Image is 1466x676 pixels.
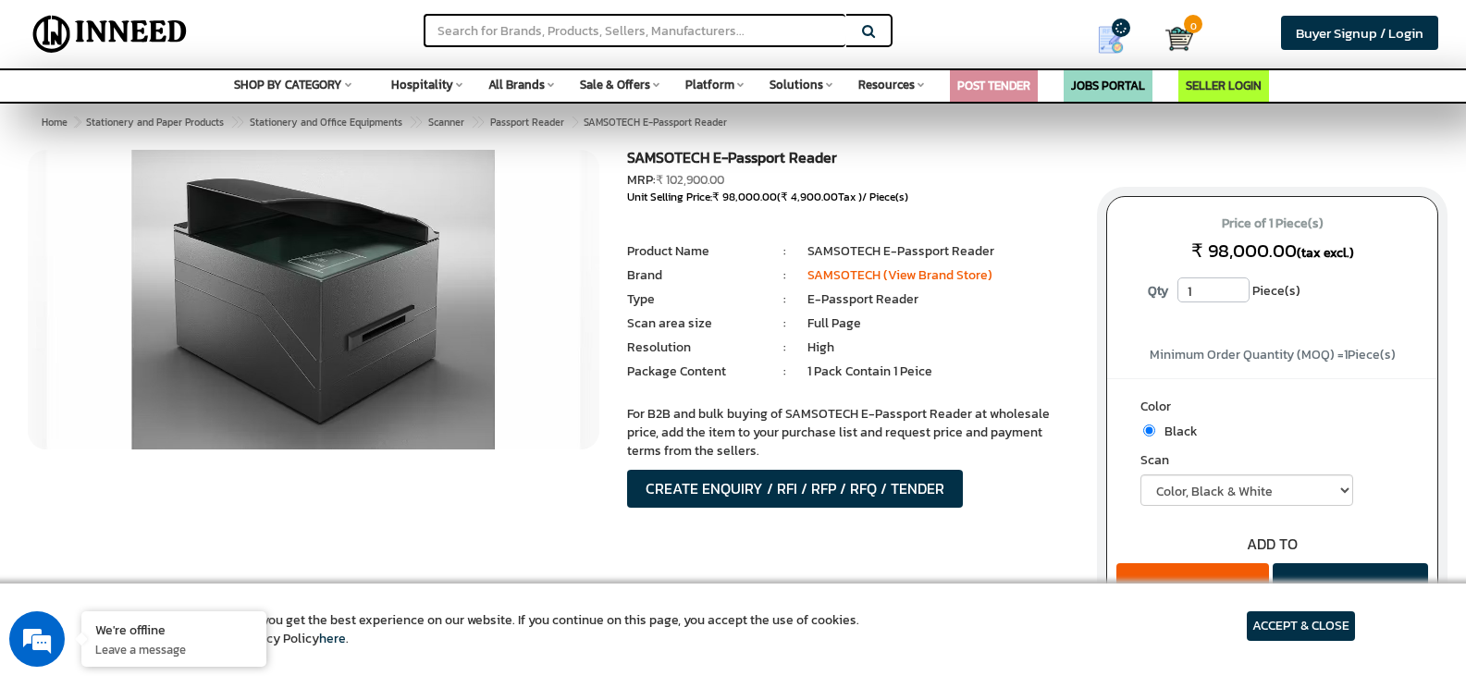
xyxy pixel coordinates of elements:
[428,115,464,129] span: Scanner
[1139,277,1177,305] label: Qty
[762,363,807,381] li: :
[627,242,762,261] li: Product Name
[580,76,650,93] span: Sale & Offers
[807,338,1078,357] li: High
[627,338,762,357] li: Resolution
[319,629,346,648] a: here
[762,266,807,285] li: :
[957,77,1030,94] a: POST TENDER
[1165,25,1193,53] img: Cart
[1191,237,1297,264] span: ₹ 98,000.00
[250,115,402,129] span: Stationery and Office Equipments
[762,314,807,333] li: :
[762,338,807,357] li: :
[1296,22,1423,43] span: Buyer Signup / Login
[712,189,777,205] span: ₹ 98,000.00
[627,470,963,508] button: CREATE ENQUIRY / RFI / RFP / RFQ / TENDER
[656,171,724,189] span: ₹ 102,900.00
[1071,77,1145,94] a: JOBS PORTAL
[25,11,195,57] img: Inneed.Market
[230,111,240,133] span: >
[234,76,342,93] span: SHOP BY CATEGORY
[1252,277,1300,305] span: Piece(s)
[1273,563,1428,628] button: ASK PRICE & CATALOG
[95,621,253,638] div: We're offline
[627,171,1078,190] div: MRP:
[111,611,859,648] article: We use cookies to ensure you get the best experience on our website. If you continue on this page...
[95,641,253,658] p: Leave a message
[28,150,599,449] img: SAMSOTECH E-Passport Reader
[425,111,468,133] a: Scanner
[1247,611,1355,641] article: ACCEPT & CLOSE
[1140,398,1404,421] label: Color
[627,314,762,333] li: Scan area size
[82,115,727,129] span: SAMSOTECH E-Passport Reader
[471,111,480,133] span: >
[1116,563,1269,628] button: ORDER NOW
[770,76,823,93] span: Solutions
[807,290,1078,309] li: E-Passport Reader
[627,190,1078,205] div: Unit Selling Price: ( Tax )
[627,405,1078,461] p: For B2B and bulk buying of SAMSOTECH E-Passport Reader at wholesale price, add the item to your p...
[807,265,992,285] a: SAMSOTECH (View Brand Store)
[627,266,762,285] li: Brand
[74,115,80,129] span: >
[862,189,908,205] span: / Piece(s)
[490,115,564,129] span: Passport Reader
[762,242,807,261] li: :
[424,14,845,47] input: Search for Brands, Products, Sellers, Manufacturers...
[1344,345,1348,364] span: 1
[82,111,228,133] a: Stationery and Paper Products
[1165,18,1180,59] a: Cart 0
[488,76,545,93] span: All Brands
[627,150,1078,171] h1: SAMSOTECH E-Passport Reader
[807,242,1078,261] li: SAMSOTECH E-Passport Reader
[807,314,1078,333] li: Full Page
[246,111,406,133] a: Stationery and Office Equipments
[807,363,1078,381] li: 1 Pack Contain 1 Peice
[762,290,807,309] li: :
[391,76,453,93] span: Hospitality
[1097,26,1125,54] img: Show My Quotes
[1150,345,1396,364] span: Minimum Order Quantity (MOQ) = Piece(s)
[1186,77,1262,94] a: SELLER LOGIN
[1070,18,1165,61] a: my Quotes
[1184,15,1202,33] span: 0
[858,76,915,93] span: Resources
[1281,16,1438,50] a: Buyer Signup / Login
[685,76,734,93] span: Platform
[1155,422,1198,441] span: Black
[487,111,568,133] a: Passport Reader
[1107,534,1437,555] div: ADD TO
[781,189,838,205] span: ₹ 4,900.00
[86,115,224,129] span: Stationery and Paper Products
[1125,209,1420,239] span: Price of 1 Piece(s)
[571,111,580,133] span: >
[627,363,762,381] li: Package Content
[1140,451,1404,474] label: Scan
[627,290,762,309] li: Type
[38,111,71,133] a: Home
[1297,243,1354,263] span: (tax excl.)
[409,111,418,133] span: >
